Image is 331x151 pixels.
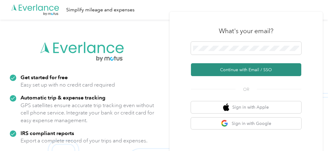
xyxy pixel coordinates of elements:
div: Simplify mileage and expenses [66,6,135,14]
p: GPS satellites ensure accurate trip tracking even without cell phone service. Integrate your bank... [21,102,154,124]
img: google logo [221,120,229,127]
p: Export a complete record of your trips and expenses. [21,137,147,145]
strong: Automatic trip & expense tracking [21,94,105,101]
strong: IRS compliant reports [21,130,74,136]
img: apple logo [223,103,229,111]
button: apple logoSign in with Apple [191,101,301,113]
button: Continue with Email / SSO [191,63,301,76]
button: google logoSign in with Google [191,118,301,130]
p: Easy set up with no credit card required [21,81,115,89]
span: OR [235,86,257,93]
strong: Get started for free [21,74,68,80]
h3: What's your email? [219,27,273,35]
